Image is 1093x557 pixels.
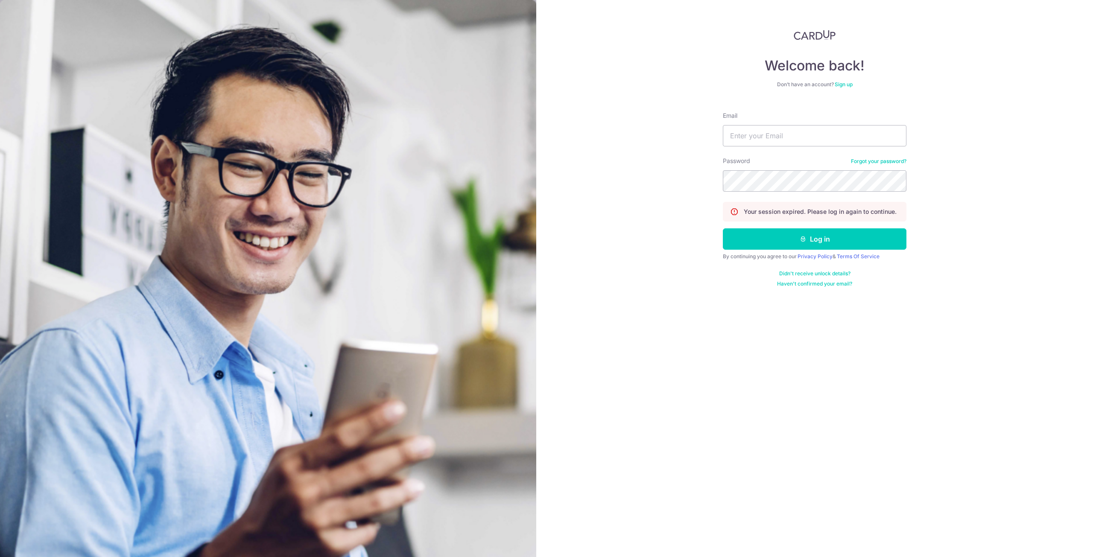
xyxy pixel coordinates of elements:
[851,158,906,165] a: Forgot your password?
[723,81,906,88] div: Don’t have an account?
[723,157,750,165] label: Password
[798,253,833,260] a: Privacy Policy
[777,280,852,287] a: Haven't confirmed your email?
[744,207,897,216] p: Your session expired. Please log in again to continue.
[779,270,850,277] a: Didn't receive unlock details?
[794,30,836,40] img: CardUp Logo
[723,57,906,74] h4: Welcome back!
[835,81,853,87] a: Sign up
[723,125,906,146] input: Enter your Email
[723,228,906,250] button: Log in
[723,111,737,120] label: Email
[837,253,880,260] a: Terms Of Service
[723,253,906,260] div: By continuing you agree to our &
